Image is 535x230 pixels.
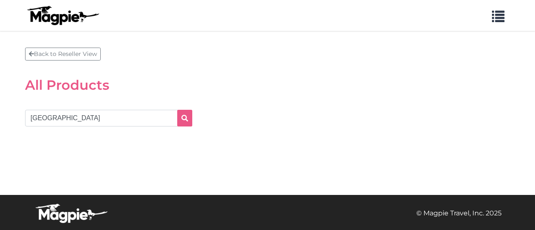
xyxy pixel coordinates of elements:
[25,5,100,25] img: logo-ab69f6fb50320c5b225c76a69d11143b.png
[25,48,101,61] a: Back to Reseller View
[416,208,502,219] p: © Magpie Travel, Inc. 2025
[25,77,510,93] h2: All Products
[25,110,192,126] input: Search products...
[33,203,109,223] img: logo-white-d94fa1abed81b67a048b3d0f0ab5b955.png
